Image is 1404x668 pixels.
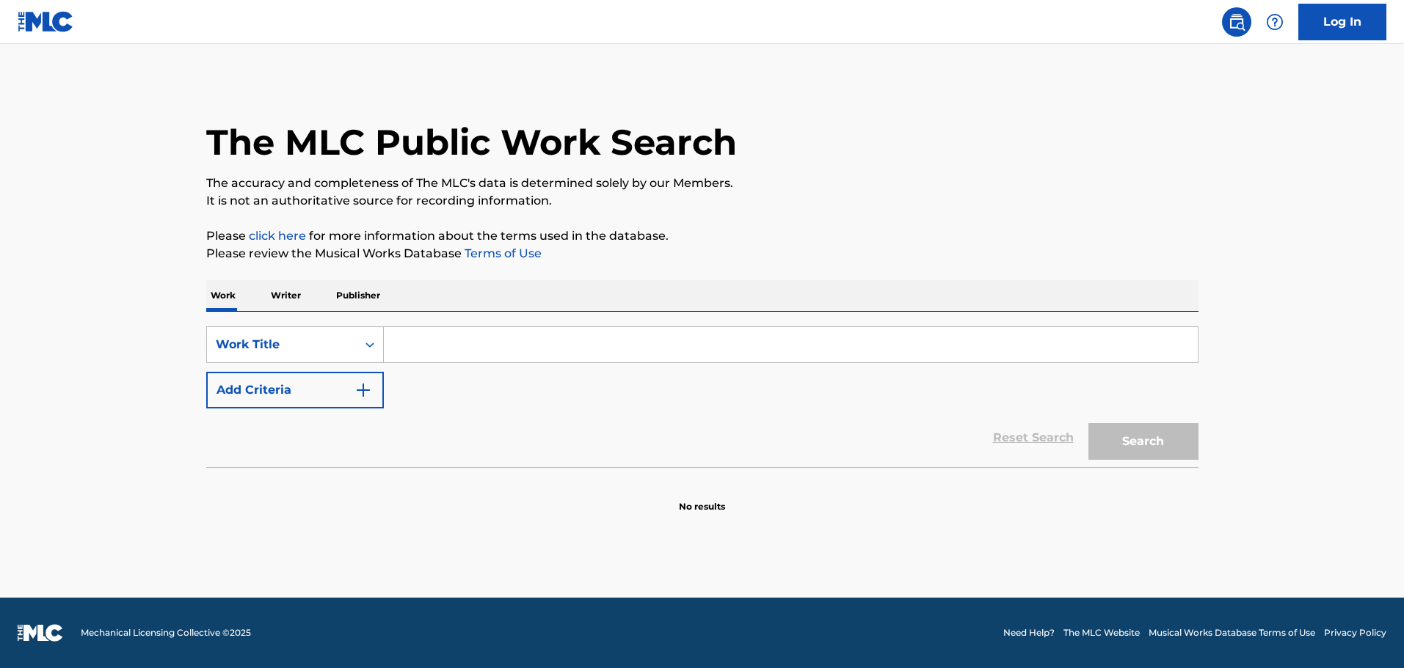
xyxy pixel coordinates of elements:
[216,336,348,353] div: Work Title
[206,175,1199,192] p: The accuracy and completeness of The MLC's data is determined solely by our Members.
[18,624,63,642] img: logo
[1266,13,1284,31] img: help
[354,381,372,399] img: 9d2ae6d4665cec9f34b9.svg
[206,280,240,311] p: Work
[266,280,305,311] p: Writer
[1228,13,1245,31] img: search
[332,280,385,311] p: Publisher
[679,482,725,513] p: No results
[1260,7,1290,37] div: Help
[249,229,306,243] a: click here
[18,11,74,32] img: MLC Logo
[1324,626,1386,639] a: Privacy Policy
[1331,598,1404,668] iframe: Chat Widget
[206,192,1199,210] p: It is not an authoritative source for recording information.
[206,326,1199,467] form: Search Form
[206,372,384,408] button: Add Criteria
[206,120,737,164] h1: The MLC Public Work Search
[1222,7,1251,37] a: Public Search
[1063,626,1140,639] a: The MLC Website
[81,626,251,639] span: Mechanical Licensing Collective © 2025
[1003,626,1055,639] a: Need Help?
[206,245,1199,263] p: Please review the Musical Works Database
[206,227,1199,245] p: Please for more information about the terms used in the database.
[462,246,542,260] a: Terms of Use
[1149,626,1315,639] a: Musical Works Database Terms of Use
[1298,4,1386,40] a: Log In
